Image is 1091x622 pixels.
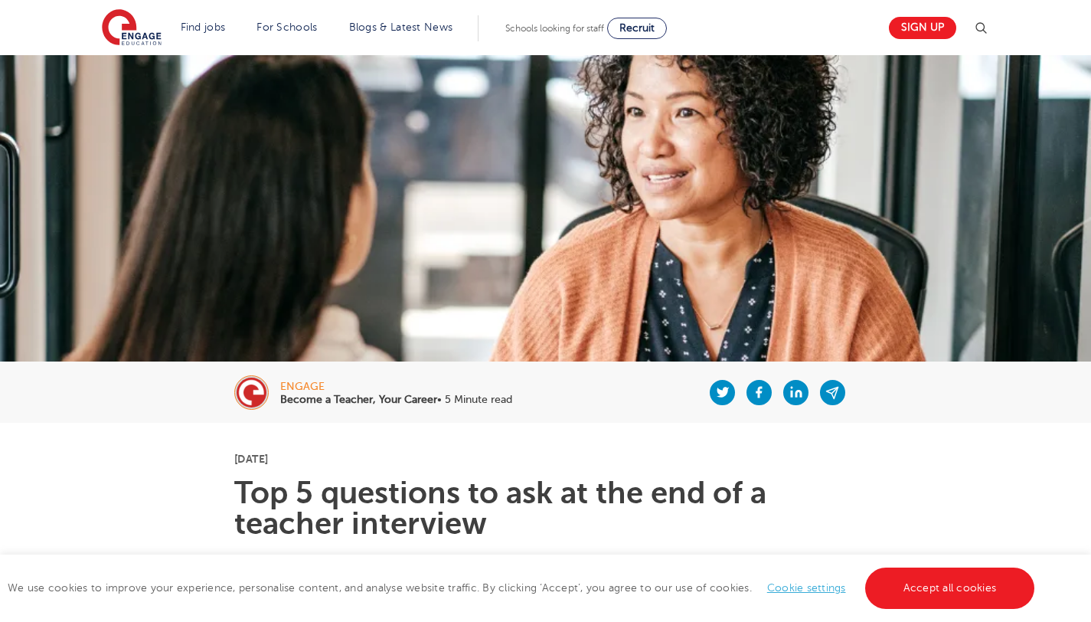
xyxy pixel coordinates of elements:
[234,453,857,464] p: [DATE]
[619,22,655,34] span: Recruit
[349,21,453,33] a: Blogs & Latest News
[767,582,846,594] a: Cookie settings
[181,21,226,33] a: Find jobs
[865,568,1035,609] a: Accept all cookies
[234,478,857,539] h1: Top 5 questions to ask at the end of a teacher interview
[607,18,667,39] a: Recruit
[280,394,437,405] b: Become a Teacher, Your Career
[280,381,512,392] div: engage
[256,21,317,33] a: For Schools
[102,9,162,47] img: Engage Education
[889,17,956,39] a: Sign up
[505,23,604,34] span: Schools looking for staff
[8,582,1038,594] span: We use cookies to improve your experience, personalise content, and analyse website traffic. By c...
[280,394,512,405] p: • 5 Minute read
